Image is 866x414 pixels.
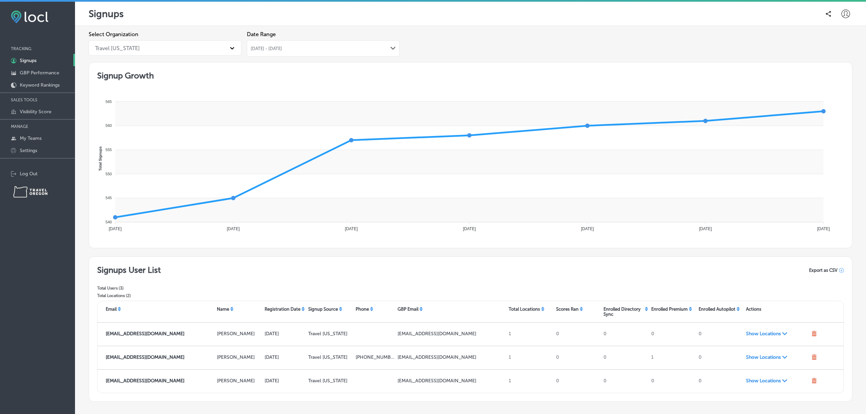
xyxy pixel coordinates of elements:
[506,328,553,340] div: 1
[746,354,809,360] span: Show Locations
[247,31,400,38] label: Date Range
[601,352,648,364] div: 0
[265,378,305,384] p: [DATE]
[89,8,124,19] p: Signups
[106,378,214,384] p: laneyaldridge29@gmail.com
[811,378,817,385] span: Remove user from your referral organization.
[553,375,601,387] div: 0
[13,186,47,197] img: Travel Oregon
[699,226,712,231] tspan: [DATE]
[601,328,648,340] div: 0
[696,352,743,364] div: 0
[603,307,643,317] p: Enrolled Directory Sync
[20,148,37,153] p: Settings
[106,331,184,337] strong: [EMAIL_ADDRESS][DOMAIN_NAME]
[11,11,48,23] img: fda3e92497d09a02dc62c9cd864e3231.png
[106,123,112,128] tspan: 560
[648,352,696,364] div: 1
[553,352,601,364] div: 0
[217,307,229,312] p: Name
[251,46,282,51] span: [DATE] - [DATE]
[696,375,743,387] div: 0
[817,226,830,231] tspan: [DATE]
[553,328,601,340] div: 0
[265,354,305,360] p: [DATE]
[106,354,184,360] strong: [EMAIL_ADDRESS][DOMAIN_NAME]
[106,172,112,176] tspan: 550
[106,196,112,200] tspan: 545
[98,146,102,171] text: Total Signups
[217,354,262,360] p: Kathleen Willis
[398,378,506,384] p: theserootspeonyfarm@gmail.com
[308,307,338,312] p: Signup Source
[97,71,844,80] h2: Signup Growth
[809,268,837,273] span: Export as CSV
[356,354,395,360] p: [PHONE_NUMBER]
[20,58,36,63] p: Signups
[308,331,353,337] p: Travel [US_STATE]
[217,378,262,384] p: Laney Aldridge
[398,354,506,360] p: redbandlodge@gmail.com
[20,109,51,115] p: Visibility Score
[308,378,353,384] p: Travel [US_STATE]
[106,148,112,152] tspan: 555
[581,226,594,231] tspan: [DATE]
[217,331,262,337] p: Alec Busch
[746,331,809,337] span: Show Locations
[601,375,648,387] div: 0
[265,307,300,312] p: Registration Date
[506,352,553,364] div: 1
[97,265,161,275] h2: Signups User List
[265,331,305,337] p: [DATE]
[398,307,418,312] p: GBP Email
[696,328,743,340] div: 0
[106,220,112,224] tspan: 540
[699,307,735,312] p: Enrolled Autopilot
[746,378,809,384] span: Show Locations
[648,328,696,340] div: 0
[97,286,161,291] p: Total Users ( 3 )
[506,375,553,387] div: 1
[345,226,358,231] tspan: [DATE]
[95,45,140,51] div: Travel [US_STATE]
[398,331,506,337] p: redbandlodge@gmail.com
[106,100,112,104] tspan: 565
[106,378,184,384] strong: [EMAIL_ADDRESS][DOMAIN_NAME]
[106,354,214,360] p: redbandlodge@gmail.com
[106,331,214,337] p: marketing@rezstream.com
[356,307,369,312] p: Phone
[106,307,117,312] p: Email
[20,82,60,88] p: Keyword Rankings
[20,70,59,76] p: GBP Performance
[746,307,761,312] p: Actions
[227,226,240,231] tspan: [DATE]
[109,226,122,231] tspan: [DATE]
[556,307,579,312] p: Scores Ran
[811,354,817,361] span: Remove user from your referral organization.
[651,307,688,312] p: Enrolled Premium
[20,171,38,177] p: Log Out
[89,31,241,38] label: Select Organization
[811,331,817,338] span: Remove user from your referral organization.
[308,354,353,360] p: Travel [US_STATE]
[648,375,696,387] div: 0
[97,293,161,298] p: Total Locations ( 2 )
[20,135,42,141] p: My Teams
[463,226,476,231] tspan: [DATE]
[509,307,540,312] p: Total Locations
